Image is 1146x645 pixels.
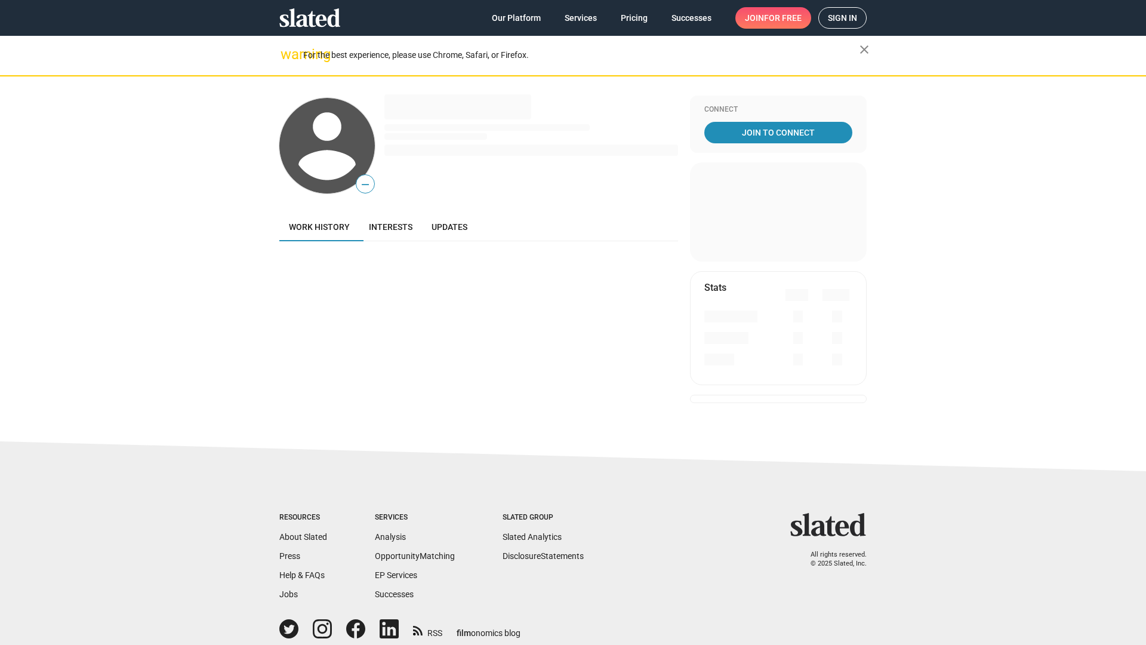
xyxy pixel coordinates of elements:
span: Join To Connect [707,122,850,143]
span: Interests [369,222,412,232]
span: Services [565,7,597,29]
span: Work history [289,222,350,232]
mat-icon: close [857,42,871,57]
a: Press [279,551,300,561]
a: Our Platform [482,7,550,29]
span: Our Platform [492,7,541,29]
a: Joinfor free [735,7,811,29]
mat-icon: warning [281,47,295,62]
a: OpportunityMatching [375,551,455,561]
span: Join [745,7,802,29]
p: All rights reserved. © 2025 Slated, Inc. [798,551,867,568]
a: RSS [413,621,442,639]
a: Analysis [375,532,406,542]
span: for free [764,7,802,29]
a: Help & FAQs [279,570,325,580]
div: Services [375,513,455,523]
span: film [457,628,471,638]
span: Pricing [621,7,648,29]
span: Successes [671,7,711,29]
a: Pricing [611,7,657,29]
a: EP Services [375,570,417,580]
a: Successes [662,7,721,29]
a: Slated Analytics [503,532,562,542]
a: Services [555,7,606,29]
a: Work history [279,213,359,241]
div: Connect [704,105,852,115]
a: Sign in [818,7,867,29]
span: Updates [432,222,467,232]
a: Successes [375,589,414,599]
mat-card-title: Stats [704,281,726,294]
a: Updates [422,213,477,241]
a: About Slated [279,532,327,542]
a: Interests [359,213,422,241]
a: Join To Connect [704,122,852,143]
a: Jobs [279,589,298,599]
div: Resources [279,513,327,523]
span: Sign in [828,8,857,28]
a: DisclosureStatements [503,551,584,561]
div: For the best experience, please use Chrome, Safari, or Firefox. [303,47,860,63]
div: Slated Group [503,513,584,523]
span: — [356,177,374,192]
a: filmonomics blog [457,618,520,639]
